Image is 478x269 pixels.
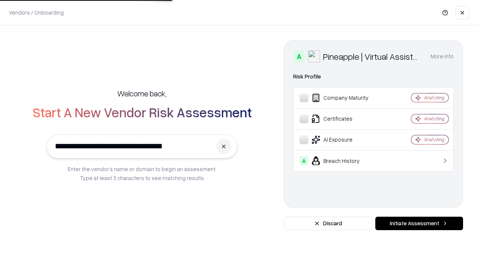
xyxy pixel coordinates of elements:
[293,72,454,81] div: Risk Profile
[299,93,389,102] div: Company Maturity
[424,136,444,143] div: Analyzing
[299,135,389,144] div: AI Exposure
[299,156,308,165] div: A
[68,164,217,182] p: Enter the vendor’s name or domain to begin an assessment. Type at least 3 characters to see match...
[9,9,64,16] p: Vendors / Onboarding
[424,95,444,101] div: Analyzing
[308,50,320,62] img: Pineapple | Virtual Assistant Agency
[299,114,389,123] div: Certificates
[117,88,167,99] h5: Welcome back,
[32,105,252,120] h2: Start A New Vendor Risk Assessment
[424,115,444,122] div: Analyzing
[375,217,463,230] button: Initiate Assessment
[293,50,305,62] div: A
[299,156,389,165] div: Breach History
[323,50,422,62] div: Pineapple | Virtual Assistant Agency
[431,50,454,63] button: More info
[284,217,372,230] button: Discard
